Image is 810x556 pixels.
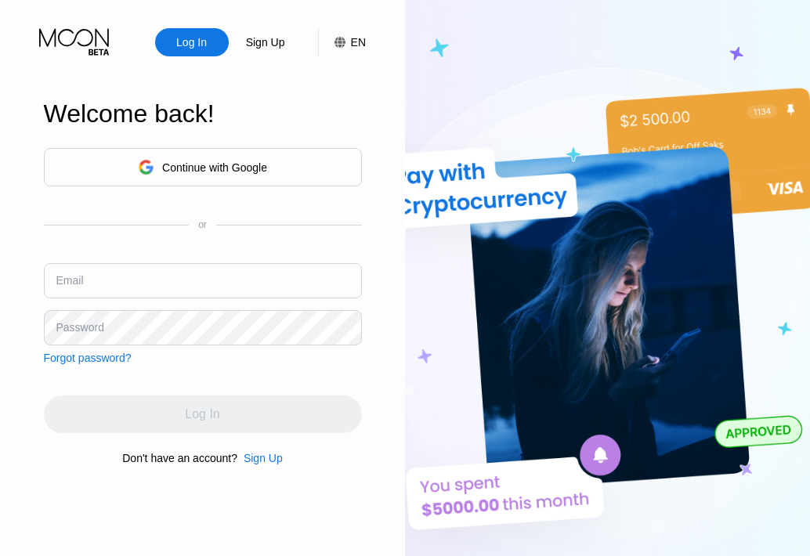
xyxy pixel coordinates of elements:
div: EN [351,36,366,49]
div: Don't have an account? [122,452,237,464]
div: Continue with Google [44,148,362,186]
div: Log In [155,28,229,56]
div: Welcome back! [44,99,362,128]
div: Log In [175,34,208,50]
div: Password [56,321,104,334]
div: Continue with Google [162,161,267,174]
div: Email [56,274,84,287]
div: or [198,219,207,230]
div: Sign Up [244,452,283,464]
div: Forgot password? [44,352,132,364]
div: Sign Up [237,452,283,464]
div: Sign Up [244,34,287,50]
div: Sign Up [229,28,302,56]
div: EN [318,28,366,56]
